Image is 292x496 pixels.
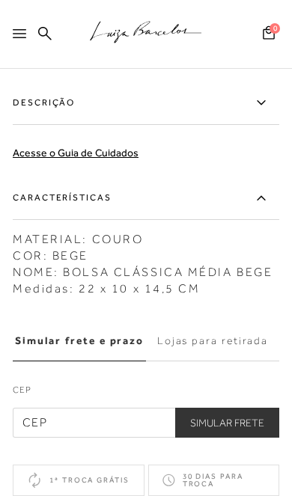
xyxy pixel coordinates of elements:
label: Lojas para retirada [146,321,279,361]
input: CEP [13,408,279,438]
label: Características [13,177,279,220]
label: Simular frete e prazo [13,321,146,361]
button: Simular Frete [175,408,279,438]
div: 30 dias para troca [148,465,280,496]
button: 0 [258,25,279,45]
label: Descrição [13,82,279,125]
span: 0 [270,23,280,34]
div: MATERIAL: COURO COR: BEGE NOME: BOLSA CLÁSSICA MÉDIA BEGE Medidas: 22 x 10 x 14,5 CM [13,224,279,297]
div: 1ª troca grátis [13,465,145,496]
label: CEP [13,383,279,404]
a: Acesse o Guia de Cuidados [13,147,139,159]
